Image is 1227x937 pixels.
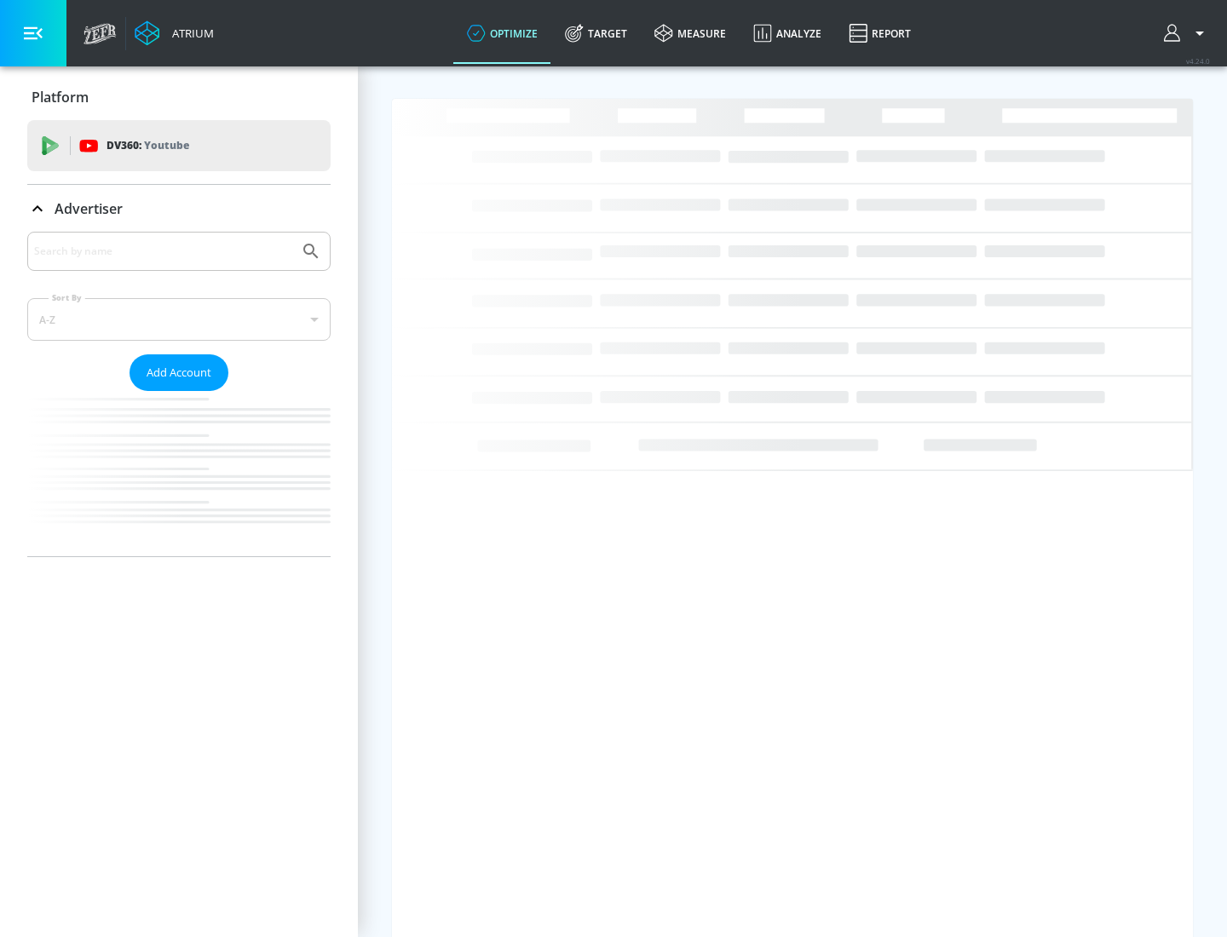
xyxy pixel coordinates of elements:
[835,3,925,64] a: Report
[107,136,189,155] p: DV360:
[27,120,331,171] div: DV360: Youtube
[135,20,214,46] a: Atrium
[27,232,331,556] div: Advertiser
[551,3,641,64] a: Target
[453,3,551,64] a: optimize
[130,354,228,391] button: Add Account
[27,73,331,121] div: Platform
[144,136,189,154] p: Youtube
[32,88,89,106] p: Platform
[27,298,331,341] div: A-Z
[740,3,835,64] a: Analyze
[49,292,85,303] label: Sort By
[55,199,123,218] p: Advertiser
[27,391,331,556] nav: list of Advertiser
[165,26,214,41] div: Atrium
[147,363,211,382] span: Add Account
[34,240,292,262] input: Search by name
[641,3,740,64] a: measure
[27,185,331,233] div: Advertiser
[1186,56,1210,66] span: v 4.24.0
